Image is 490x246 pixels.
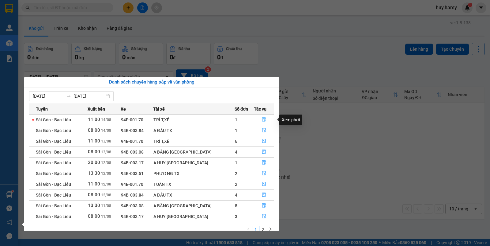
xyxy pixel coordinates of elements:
span: 12/08 [101,161,111,165]
span: 11/08 [101,204,111,208]
span: 12/08 [101,182,111,186]
span: file-done [262,171,266,176]
span: Xuất bến [88,106,105,112]
span: right [269,227,272,231]
span: 94B-003.08 [121,203,144,208]
span: 1 [235,117,237,122]
div: TRÍ T,XẾ [153,116,234,123]
span: Sài Gòn - Bạc Liêu [36,117,71,122]
span: 13:30 [88,203,100,208]
span: 2 [235,171,237,176]
div: A BẰNG [GEOGRAPHIC_DATA] [153,202,234,209]
span: to [66,94,71,99]
button: file-done [254,169,274,178]
span: file-done [262,182,266,187]
div: PHƯƠNG TX [153,170,234,177]
button: file-done [254,179,274,189]
li: Previous Page [245,226,252,233]
span: 6 [235,139,237,144]
span: 94B-003.84 [121,193,144,197]
li: 2 [259,226,267,233]
span: 20:00 [88,160,100,165]
span: Sài Gòn - Bạc Liêu [36,214,71,219]
button: file-done [254,212,274,221]
span: 11:00 [88,181,100,187]
span: 11:00 [88,138,100,144]
button: file-done [254,115,274,125]
button: left [245,226,252,233]
span: 4 [235,193,237,197]
span: 2 [235,182,237,187]
span: 11:00 [88,117,100,122]
span: 12/08 [101,193,111,197]
span: Số đơn [235,106,248,112]
span: 94E-001.70 [121,139,143,144]
input: Từ ngày [33,93,64,100]
span: 94B-003.17 [121,214,144,219]
span: file-done [262,160,266,165]
span: left [247,227,250,231]
span: 13:30 [88,170,100,176]
div: TUẤN TX [153,181,234,188]
span: file-done [262,193,266,197]
span: swap-right [66,94,71,99]
button: file-done [254,147,274,157]
input: Đến ngày [73,93,104,100]
div: Xem phơi [279,115,302,125]
button: file-done [254,126,274,135]
span: 11/08 [101,214,111,219]
span: 1 [235,160,237,165]
div: TRÍ T,XẾ [153,138,234,145]
span: Xe [121,106,126,112]
span: 4 [235,150,237,154]
span: file-done [262,150,266,154]
span: Sài Gòn - Bạc Liêu [36,203,71,208]
span: Sài Gòn - Bạc Liêu [36,171,71,176]
span: file-done [262,117,266,122]
span: 14/08 [101,118,111,122]
a: 2 [260,226,266,233]
span: 1 [235,128,237,133]
span: 5 [235,203,237,208]
div: A ĐẤU TX [153,127,234,134]
span: Sài Gòn - Bạc Liêu [36,150,71,154]
span: 14/08 [101,128,111,133]
button: right [267,226,274,233]
span: file-done [262,214,266,219]
span: Tác vụ [254,106,266,112]
span: 94E-001.70 [121,117,143,122]
button: file-done [254,201,274,211]
button: file-done [254,136,274,146]
span: Tuyến [36,106,48,112]
div: A HUY [GEOGRAPHIC_DATA] [153,213,234,220]
div: Danh sách chuyến hàng sắp về văn phòng [29,79,274,86]
span: 94B-003.17 [121,160,144,165]
div: A BẰNG [GEOGRAPHIC_DATA] [153,149,234,155]
span: 08:00 [88,127,100,133]
span: Sài Gòn - Bạc Liêu [36,193,71,197]
span: 94B-003.08 [121,150,144,154]
span: 08:00 [88,213,100,219]
span: Sài Gòn - Bạc Liêu [36,128,71,133]
span: Sài Gòn - Bạc Liêu [36,139,71,144]
a: 1 [252,226,259,233]
span: 12/08 [101,171,111,176]
div: A HUY [GEOGRAPHIC_DATA] [153,159,234,166]
span: 08:00 [88,149,100,154]
span: file-done [262,139,266,144]
li: 1 [252,226,259,233]
button: file-done [254,158,274,168]
span: file-done [262,128,266,133]
span: 13/08 [101,150,111,154]
span: 94E-001.70 [121,182,143,187]
span: 13/08 [101,139,111,143]
span: 3 [235,214,237,219]
span: Tài xế [153,106,165,112]
span: 08:00 [88,192,100,197]
span: 94B-003.84 [121,128,144,133]
span: file-done [262,203,266,208]
span: Sài Gòn - Bạc Liêu [36,160,71,165]
span: 94B-003.51 [121,171,144,176]
span: Sài Gòn - Bạc Liêu [36,182,71,187]
button: file-done [254,190,274,200]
